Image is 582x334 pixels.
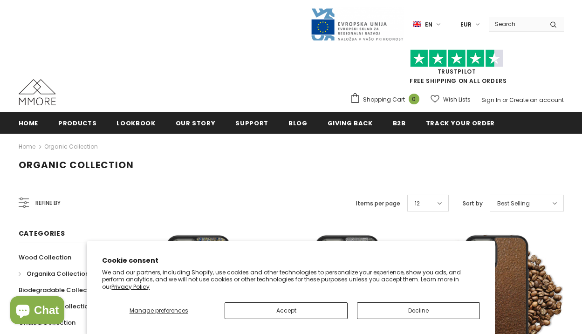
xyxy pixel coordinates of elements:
a: Privacy Policy [111,283,150,291]
a: Organika Collection [19,266,89,282]
span: Products [58,119,96,128]
span: Wood Collection [19,253,71,262]
span: Home [19,119,39,128]
a: Biodegradable Collection [19,282,99,298]
span: Organika Collection [27,269,89,278]
a: Organic Collection [44,143,98,150]
span: support [235,119,268,128]
a: B2B [393,112,406,133]
a: Shopping Cart 0 [350,93,424,107]
span: Organic Collection [19,158,134,171]
span: 0 [409,94,419,104]
button: Accept [225,302,348,319]
img: i-lang-1.png [413,20,421,28]
span: Blog [288,119,308,128]
span: EUR [460,20,472,29]
a: Home [19,112,39,133]
span: 12 [415,199,420,208]
img: MMORE Cases [19,79,56,105]
h2: Cookie consent [102,256,479,266]
button: Decline [357,302,480,319]
inbox-online-store-chat: Shopify online store chat [7,296,67,327]
a: Javni Razpis [310,20,404,28]
label: Items per page [356,199,400,208]
a: Our Story [176,112,216,133]
span: Refine by [35,198,61,208]
span: Wish Lists [443,95,471,104]
a: Blog [288,112,308,133]
span: Lookbook [116,119,155,128]
span: Biodegradable Collection [19,286,99,294]
a: Create an account [509,96,564,104]
p: We and our partners, including Shopify, use cookies and other technologies to personalize your ex... [102,269,479,291]
a: Trustpilot [438,68,476,75]
button: Manage preferences [102,302,215,319]
a: Home [19,141,35,152]
span: Categories [19,229,65,238]
span: or [502,96,508,104]
span: B2B [393,119,406,128]
span: Best Selling [497,199,530,208]
a: Wood Collection [19,249,71,266]
a: Sign In [481,96,501,104]
a: Lookbook [116,112,155,133]
span: Our Story [176,119,216,128]
label: Sort by [463,199,483,208]
a: Track your order [426,112,495,133]
span: FREE SHIPPING ON ALL ORDERS [350,54,564,85]
a: Products [58,112,96,133]
a: Wish Lists [431,91,471,108]
span: Shopping Cart [363,95,405,104]
span: en [425,20,432,29]
input: Search Site [489,17,543,31]
img: Javni Razpis [310,7,404,41]
a: support [235,112,268,133]
span: Giving back [328,119,373,128]
span: Track your order [426,119,495,128]
a: Giving back [328,112,373,133]
span: Manage preferences [130,307,188,314]
img: Trust Pilot Stars [410,49,503,68]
